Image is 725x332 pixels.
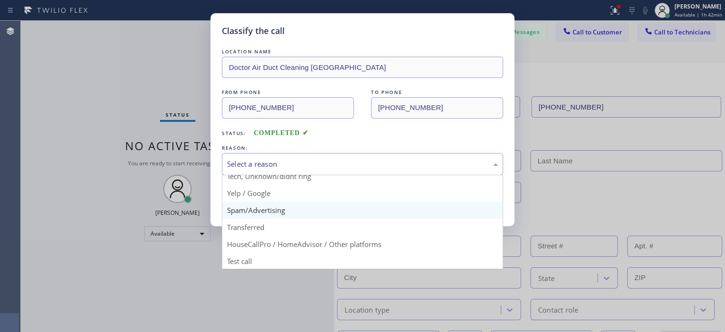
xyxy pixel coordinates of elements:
[222,236,503,253] div: HouseCallPro / HomeAdvisor / Other platforms
[222,168,503,185] div: Tech, Unknown/didnt ring
[222,185,503,202] div: Yelp / Google
[371,97,503,119] input: To phone
[371,87,503,97] div: TO PHONE
[222,143,503,153] div: REASON:
[254,129,309,136] span: COMPLETED
[222,202,503,219] div: Spam/Advertising
[222,97,354,119] input: From phone
[222,87,354,97] div: FROM PHONE
[222,219,503,236] div: Transferred
[222,253,503,270] div: Test call
[222,130,246,136] span: Status:
[227,159,498,170] div: Select a reason
[222,25,285,37] h5: Classify the call
[222,47,503,57] div: LOCATION NAME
